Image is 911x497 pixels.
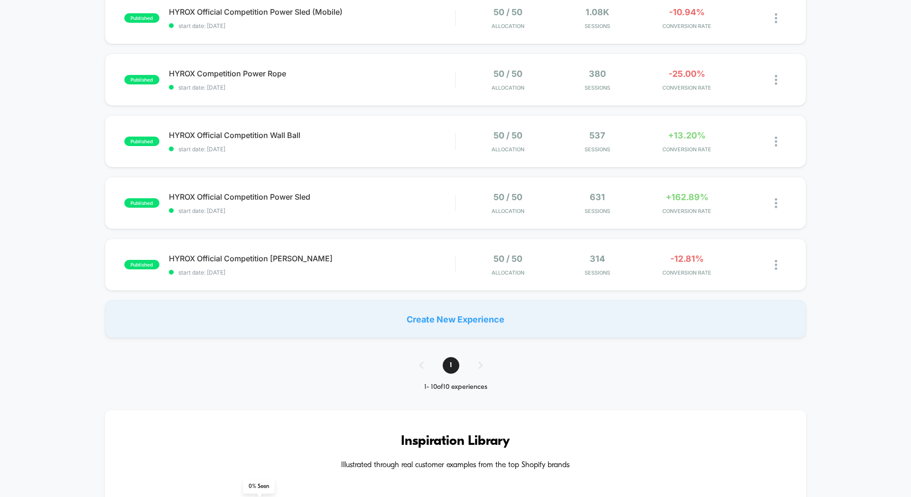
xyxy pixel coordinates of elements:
[669,7,705,17] span: -10.94%
[555,146,640,153] span: Sessions
[492,23,524,29] span: Allocation
[124,198,159,208] span: published
[555,23,640,29] span: Sessions
[668,130,706,140] span: +13.20%
[644,146,729,153] span: CONVERSION RATE
[493,7,522,17] span: 50 / 50
[586,7,609,17] span: 1.08k
[124,75,159,84] span: published
[775,137,777,147] img: close
[775,260,777,270] img: close
[775,13,777,23] img: close
[589,69,606,79] span: 380
[590,254,605,264] span: 314
[492,146,524,153] span: Allocation
[169,207,455,214] span: start date: [DATE]
[169,192,455,202] span: HYROX Official Competition Power Sled
[443,357,459,374] span: 1
[670,254,704,264] span: -12.81%
[590,192,605,202] span: 631
[555,269,640,276] span: Sessions
[124,137,159,146] span: published
[666,192,708,202] span: +162.89%
[105,300,806,338] div: Create New Experience
[169,130,455,140] span: HYROX Official Competition Wall Ball
[644,23,729,29] span: CONVERSION RATE
[644,269,729,276] span: CONVERSION RATE
[169,7,455,17] span: HYROX Official Competition Power Sled (Mobile)
[669,69,705,79] span: -25.00%
[169,269,455,276] span: start date: [DATE]
[243,479,275,494] span: 0 % Seen
[492,84,524,91] span: Allocation
[410,383,502,391] div: 1 - 10 of 10 experiences
[555,208,640,214] span: Sessions
[169,22,455,29] span: start date: [DATE]
[493,130,522,140] span: 50 / 50
[169,146,455,153] span: start date: [DATE]
[644,208,729,214] span: CONVERSION RATE
[492,208,524,214] span: Allocation
[775,75,777,85] img: close
[555,84,640,91] span: Sessions
[589,130,605,140] span: 537
[169,254,455,263] span: HYROX Official Competition [PERSON_NAME]
[493,254,522,264] span: 50 / 50
[124,13,159,23] span: published
[169,84,455,91] span: start date: [DATE]
[133,461,778,470] h4: Illustrated through real customer examples from the top Shopify brands
[493,192,522,202] span: 50 / 50
[133,434,778,449] h3: Inspiration Library
[169,69,455,78] span: HYROX Competition Power Rope
[124,260,159,269] span: published
[493,69,522,79] span: 50 / 50
[492,269,524,276] span: Allocation
[644,84,729,91] span: CONVERSION RATE
[775,198,777,208] img: close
